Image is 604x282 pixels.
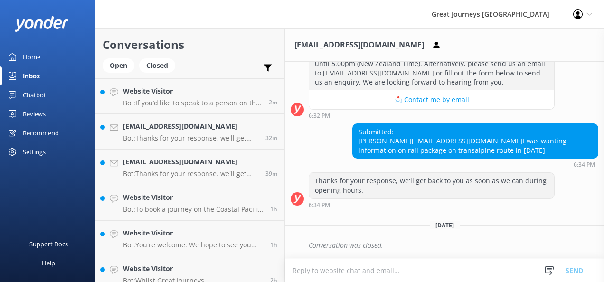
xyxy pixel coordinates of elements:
div: Settings [23,142,46,161]
p: Bot: You're welcome. We hope to see you soon! [123,241,263,249]
span: [DATE] [430,221,460,229]
h3: [EMAIL_ADDRESS][DOMAIN_NAME] [294,39,424,51]
div: 2025-10-03T20:53:08.730 [291,237,598,254]
h4: Website Visitor [123,86,262,96]
a: Website VisitorBot:You're welcome. We hope to see you soon!1h [95,221,284,256]
strong: 6:34 PM [309,202,330,208]
h4: Website Visitor [123,192,263,203]
div: Closed [139,58,175,73]
div: Oct 03 2025 06:32pm (UTC +13:00) Pacific/Auckland [309,112,555,119]
button: 📩 Contact me by email [309,90,554,109]
div: Support Docs [29,235,68,254]
strong: 6:34 PM [574,162,595,168]
div: Oct 03 2025 06:34pm (UTC +13:00) Pacific/Auckland [309,201,555,208]
span: Oct 07 2025 04:14pm (UTC +13:00) Pacific/Auckland [265,169,277,178]
div: Submitted: [PERSON_NAME] I was wanting information on rail package on transalpine route in [DATE] [353,124,598,159]
p: Bot: Thanks for your response, we'll get back to you as soon as we can during opening hours. [123,134,258,142]
span: Oct 07 2025 03:00pm (UTC +13:00) Pacific/Auckland [270,241,277,249]
a: Website VisitorBot:To book a journey on the Coastal Pacific Train from [GEOGRAPHIC_DATA] to [GEOG... [95,185,284,221]
div: Home [23,47,40,66]
h4: Website Visitor [123,263,263,274]
div: Thanks for your response, we'll get back to you as soon as we can during opening hours. [309,173,554,198]
p: Bot: If you’d like to speak to a person on the Great Journeys NZ team, please call [PHONE_NUMBER]... [123,99,262,107]
span: Oct 07 2025 04:51pm (UTC +13:00) Pacific/Auckland [269,98,277,106]
h4: [EMAIL_ADDRESS][DOMAIN_NAME] [123,157,258,167]
p: Bot: Thanks for your response, we'll get back to you as soon as we can during opening hours. [123,169,258,178]
a: Closed [139,60,180,70]
div: Recommend [23,123,59,142]
div: Chatbot [23,85,46,104]
h4: Website Visitor [123,228,263,238]
a: Open [103,60,139,70]
div: Open [103,58,134,73]
h4: [EMAIL_ADDRESS][DOMAIN_NAME] [123,121,258,132]
a: [EMAIL_ADDRESS][DOMAIN_NAME] [412,136,523,145]
a: [EMAIL_ADDRESS][DOMAIN_NAME]Bot:Thanks for your response, we'll get back to you as soon as we can... [95,114,284,150]
div: Oct 03 2025 06:34pm (UTC +13:00) Pacific/Auckland [352,161,598,168]
p: Bot: To book a journey on the Coastal Pacific Train from [GEOGRAPHIC_DATA] to [GEOGRAPHIC_DATA] w... [123,205,263,214]
a: [EMAIL_ADDRESS][DOMAIN_NAME]Bot:Thanks for your response, we'll get back to you as soon as we can... [95,150,284,185]
span: Oct 07 2025 04:21pm (UTC +13:00) Pacific/Auckland [265,134,277,142]
div: Conversation was closed. [309,237,598,254]
div: Reviews [23,104,46,123]
strong: 6:32 PM [309,113,330,119]
div: Inbox [23,66,40,85]
span: Oct 07 2025 03:08pm (UTC +13:00) Pacific/Auckland [270,205,277,213]
div: Help [42,254,55,273]
h2: Conversations [103,36,277,54]
a: Website VisitorBot:If you’d like to speak to a person on the Great Journeys NZ team, please call ... [95,78,284,114]
img: yonder-white-logo.png [14,16,69,32]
